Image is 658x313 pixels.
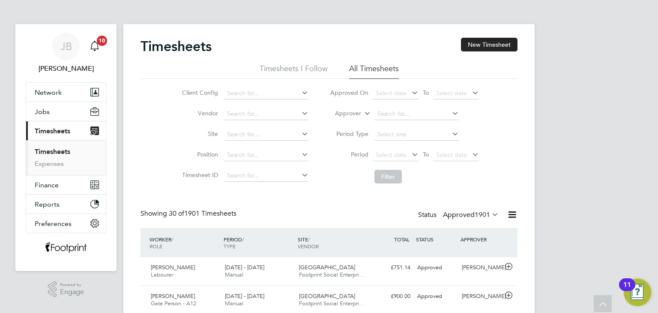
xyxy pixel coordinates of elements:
[225,271,243,278] span: Manual
[242,236,244,243] span: /
[35,200,60,208] span: Reports
[420,87,431,98] span: To
[349,63,399,79] li: All Timesheets
[169,209,236,218] span: 1901 Timesheets
[35,127,70,135] span: Timesheets
[35,220,72,228] span: Preferences
[151,292,195,300] span: [PERSON_NAME]
[414,261,458,275] div: Approved
[299,300,365,307] span: Footprint Social Enterpri…
[171,236,173,243] span: /
[35,88,62,96] span: Network
[141,209,238,218] div: Showing
[86,33,103,60] a: 10
[60,289,84,296] span: Engage
[151,271,173,278] span: Labourer
[60,41,72,52] span: JB
[179,89,218,96] label: Client Config
[15,24,117,271] nav: Main navigation
[179,150,218,158] label: Position
[376,89,407,97] span: Select date
[26,102,106,121] button: Jobs
[418,209,500,221] div: Status
[26,175,106,194] button: Finance
[224,108,308,120] input: Search for...
[369,261,414,275] div: £751.14
[26,121,106,140] button: Timesheets
[458,261,503,275] div: [PERSON_NAME]
[225,292,264,300] span: [DATE] - [DATE]
[35,147,70,156] a: Timesheets
[260,63,328,79] li: Timesheets I Follow
[26,140,106,175] div: Timesheets
[179,109,218,117] label: Vendor
[461,38,517,51] button: New Timesheet
[141,38,212,55] h2: Timesheets
[458,289,503,304] div: [PERSON_NAME]
[296,232,370,254] div: SITE
[26,63,106,74] span: Jack Berry
[436,89,467,97] span: Select date
[150,243,162,250] span: ROLE
[224,87,308,99] input: Search for...
[376,151,407,159] span: Select date
[60,281,84,289] span: Powered by
[45,242,87,256] img: wearefootprint-logo-retina.png
[151,264,195,271] span: [PERSON_NAME]
[179,130,218,138] label: Site
[330,130,368,138] label: Period Type
[299,271,365,278] span: Footprint Social Enterpri…
[298,243,319,250] span: VENDOR
[475,211,490,219] span: 1901
[458,232,503,247] div: APPROVER
[414,232,458,247] div: STATUS
[147,232,221,254] div: WORKER
[299,264,355,271] span: [GEOGRAPHIC_DATA]
[420,149,431,160] span: To
[151,300,196,307] span: Gate Person - A12
[624,279,651,306] button: Open Resource Center, 11 new notifications
[48,281,84,298] a: Powered byEngage
[224,149,308,161] input: Search for...
[35,160,64,168] a: Expenses
[623,285,631,296] div: 11
[169,209,184,218] span: 30 of
[26,33,106,74] a: JB[PERSON_NAME]
[35,108,50,116] span: Jobs
[35,181,59,189] span: Finance
[374,108,459,120] input: Search for...
[436,151,467,159] span: Select date
[26,242,106,256] a: Go to home page
[225,264,264,271] span: [DATE] - [DATE]
[394,236,410,243] span: TOTAL
[308,236,310,243] span: /
[330,89,368,96] label: Approved On
[221,232,296,254] div: PERIOD
[179,171,218,179] label: Timesheet ID
[224,243,236,250] span: TYPE
[26,214,106,233] button: Preferences
[97,36,107,46] span: 10
[414,289,458,304] div: Approved
[443,211,499,219] label: Approved
[323,109,361,118] label: Approver
[225,300,243,307] span: Manual
[26,195,106,214] button: Reports
[369,289,414,304] div: £900.00
[330,150,368,158] label: Period
[26,83,106,102] button: Network
[374,129,459,141] input: Select one
[299,292,355,300] span: [GEOGRAPHIC_DATA]
[374,170,402,184] button: Filter
[224,170,308,182] input: Search for...
[224,129,308,141] input: Search for...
